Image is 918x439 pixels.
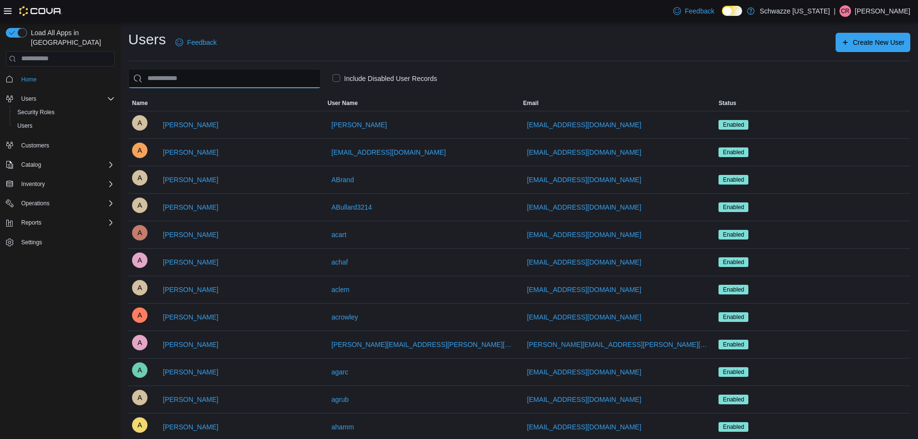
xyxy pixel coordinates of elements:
[163,202,218,212] span: [PERSON_NAME]
[527,202,641,212] span: [EMAIL_ADDRESS][DOMAIN_NAME]
[21,219,41,226] span: Reports
[723,175,744,184] span: Enabled
[159,225,222,244] button: [PERSON_NAME]
[332,422,354,432] span: ahamm
[855,5,910,17] p: [PERSON_NAME]
[527,367,641,377] span: [EMAIL_ADDRESS][DOMAIN_NAME]
[332,257,348,267] span: achaf
[163,257,218,267] span: [PERSON_NAME]
[723,148,744,157] span: Enabled
[523,225,645,244] button: [EMAIL_ADDRESS][DOMAIN_NAME]
[2,235,119,249] button: Settings
[13,120,36,132] a: Users
[328,280,353,299] button: aclem
[17,140,53,151] a: Customers
[137,335,142,350] span: A
[132,362,147,378] div: Alessandra
[527,340,707,349] span: [PERSON_NAME][EMAIL_ADDRESS][PERSON_NAME][DOMAIN_NAME]
[328,115,391,134] button: [PERSON_NAME]
[21,180,45,188] span: Inventory
[163,120,218,130] span: [PERSON_NAME]
[132,143,147,158] div: Abigale
[718,285,748,294] span: Enabled
[834,5,836,17] p: |
[17,237,46,248] a: Settings
[132,170,147,186] div: Andrea
[718,367,748,377] span: Enabled
[718,340,748,349] span: Enabled
[523,253,645,272] button: [EMAIL_ADDRESS][DOMAIN_NAME]
[17,178,49,190] button: Inventory
[137,143,142,158] span: A
[163,312,218,322] span: [PERSON_NAME]
[527,422,641,432] span: [EMAIL_ADDRESS][DOMAIN_NAME]
[2,138,119,152] button: Customers
[27,28,115,47] span: Load All Apps in [GEOGRAPHIC_DATA]
[137,417,142,433] span: A
[17,108,54,116] span: Security Roles
[17,198,115,209] span: Operations
[21,161,41,169] span: Catalog
[527,395,641,404] span: [EMAIL_ADDRESS][DOMAIN_NAME]
[332,312,358,322] span: acrowley
[723,340,744,349] span: Enabled
[159,253,222,272] button: [PERSON_NAME]
[163,340,218,349] span: [PERSON_NAME]
[13,106,115,118] span: Security Roles
[332,202,372,212] span: ABullard3214
[718,202,748,212] span: Enabled
[527,257,641,267] span: [EMAIL_ADDRESS][DOMAIN_NAME]
[128,30,166,49] h1: Users
[137,225,142,240] span: A
[159,198,222,217] button: [PERSON_NAME]
[332,367,348,377] span: agarc
[332,340,512,349] span: [PERSON_NAME][EMAIL_ADDRESS][PERSON_NAME][DOMAIN_NAME]
[523,280,645,299] button: [EMAIL_ADDRESS][DOMAIN_NAME]
[523,198,645,217] button: [EMAIL_ADDRESS][DOMAIN_NAME]
[332,395,349,404] span: agrub
[17,198,53,209] button: Operations
[328,225,350,244] button: acart
[841,5,849,17] span: CR
[2,177,119,191] button: Inventory
[523,115,645,134] button: [EMAIL_ADDRESS][DOMAIN_NAME]
[132,390,147,405] div: Ashley
[172,33,220,52] a: Feedback
[132,115,147,131] div: Ashlyn
[523,417,645,437] button: [EMAIL_ADDRESS][DOMAIN_NAME]
[17,122,32,130] span: Users
[2,197,119,210] button: Operations
[132,198,147,213] div: Angela
[132,417,147,433] div: Aaron
[10,106,119,119] button: Security Roles
[17,178,115,190] span: Inventory
[21,95,36,103] span: Users
[17,93,40,105] button: Users
[159,115,222,134] button: [PERSON_NAME]
[137,307,142,323] span: A
[21,239,42,246] span: Settings
[163,230,218,239] span: [PERSON_NAME]
[523,99,539,107] span: Email
[332,120,387,130] span: [PERSON_NAME]
[163,395,218,404] span: [PERSON_NAME]
[328,335,516,354] button: [PERSON_NAME][EMAIL_ADDRESS][PERSON_NAME][DOMAIN_NAME]
[527,285,641,294] span: [EMAIL_ADDRESS][DOMAIN_NAME]
[21,76,37,83] span: Home
[332,175,354,185] span: ABrand
[527,147,641,157] span: [EMAIL_ADDRESS][DOMAIN_NAME]
[718,257,748,267] span: Enabled
[137,115,142,131] span: A
[328,198,376,217] button: ABullard3214
[328,390,353,409] button: agrub
[132,280,147,295] div: Arthur
[159,307,222,327] button: [PERSON_NAME]
[21,200,50,207] span: Operations
[163,367,218,377] span: [PERSON_NAME]
[523,335,711,354] button: [PERSON_NAME][EMAIL_ADDRESS][PERSON_NAME][DOMAIN_NAME]
[21,142,49,149] span: Customers
[839,5,851,17] div: Corey Rivera
[13,120,115,132] span: Users
[137,280,142,295] span: A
